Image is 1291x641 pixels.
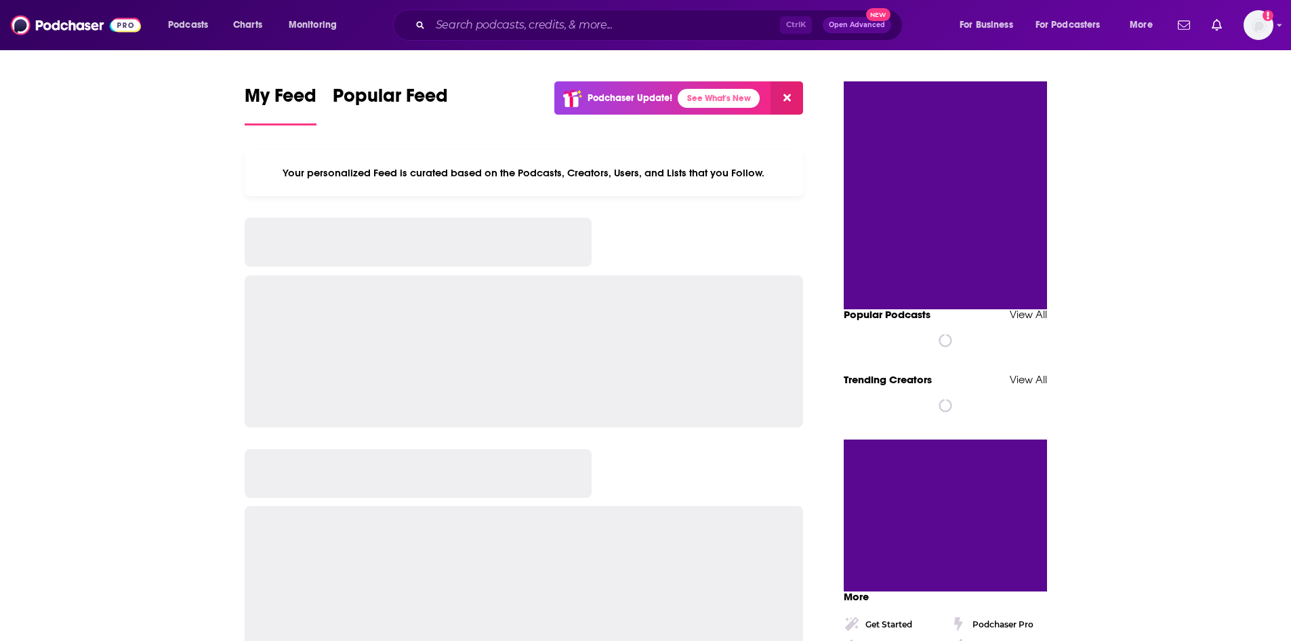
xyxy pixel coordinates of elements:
[1244,10,1273,40] button: Show profile menu
[333,84,448,125] a: Popular Feed
[1263,10,1273,21] svg: Add a profile image
[406,9,916,41] div: Search podcasts, credits, & more...
[1244,10,1273,40] img: User Profile
[844,308,930,321] a: Popular Podcasts
[430,14,780,36] input: Search podcasts, credits, & more...
[960,16,1013,35] span: For Business
[233,16,262,35] span: Charts
[224,14,270,36] a: Charts
[829,22,885,28] span: Open Advanced
[972,619,1033,629] div: Podchaser Pro
[950,14,1030,36] button: open menu
[1010,373,1047,386] a: View All
[289,16,337,35] span: Monitoring
[1206,14,1227,37] a: Show notifications dropdown
[844,590,869,603] span: More
[865,619,912,629] div: Get Started
[1027,14,1120,36] button: open menu
[823,17,891,33] button: Open AdvancedNew
[11,12,141,38] img: Podchaser - Follow, Share and Rate Podcasts
[951,616,1047,632] a: Podchaser Pro
[333,84,448,115] span: Popular Feed
[1036,16,1101,35] span: For Podcasters
[1244,10,1273,40] span: Logged in as luilaking
[245,84,316,125] a: My Feed
[588,92,672,104] p: Podchaser Update!
[279,14,354,36] button: open menu
[168,16,208,35] span: Podcasts
[678,89,760,108] a: See What's New
[1130,16,1153,35] span: More
[844,373,932,386] a: Trending Creators
[159,14,226,36] button: open menu
[1172,14,1195,37] a: Show notifications dropdown
[1010,308,1047,321] a: View All
[1120,14,1170,36] button: open menu
[780,16,812,34] span: Ctrl K
[245,84,316,115] span: My Feed
[866,8,890,21] span: New
[245,150,804,196] div: Your personalized Feed is curated based on the Podcasts, Creators, Users, and Lists that you Follow.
